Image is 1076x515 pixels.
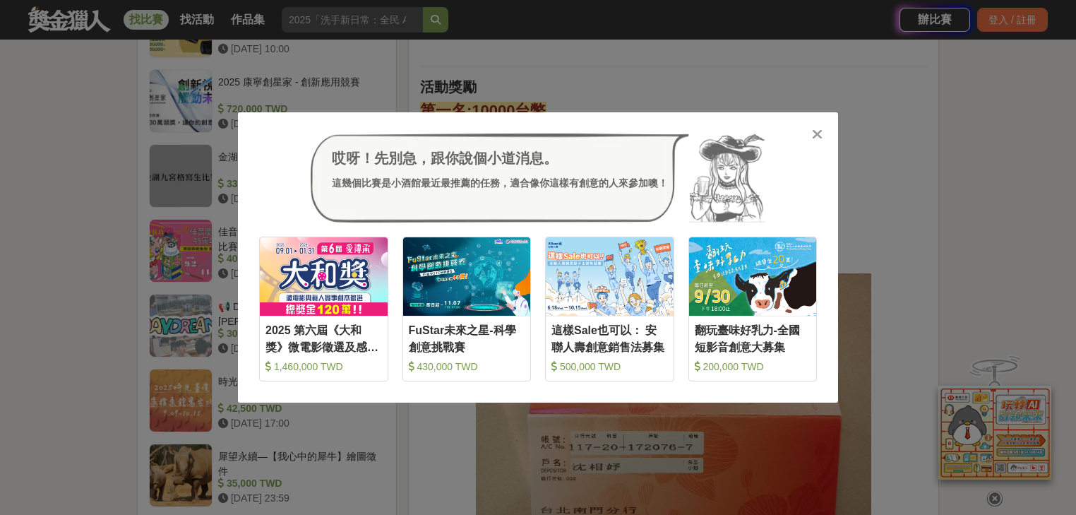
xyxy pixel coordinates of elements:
div: 430,000 TWD [409,360,525,374]
a: Cover Image這樣Sale也可以： 安聯人壽創意銷售法募集 500,000 TWD [545,237,674,381]
div: 2025 第六屆《大和獎》微電影徵選及感人實事分享 [265,322,382,354]
a: Cover Image2025 第六屆《大和獎》微電影徵選及感人實事分享 1,460,000 TWD [259,237,388,381]
a: Cover ImageFuStar未來之星-科學創意挑戰賽 430,000 TWD [402,237,532,381]
div: 這樣Sale也可以： 安聯人壽創意銷售法募集 [551,322,668,354]
div: 哎呀！先別急，跟你說個小道消息。 [332,148,668,169]
img: Cover Image [546,237,674,316]
img: Cover Image [403,237,531,316]
div: 200,000 TWD [695,360,811,374]
div: 500,000 TWD [551,360,668,374]
a: Cover Image翻玩臺味好乳力-全國短影音創意大募集 200,000 TWD [688,237,818,381]
img: Cover Image [260,237,388,316]
img: Avatar [689,134,765,223]
div: 這幾個比賽是小酒館最近最推薦的任務，適合像你這樣有創意的人來參加噢！ [332,176,668,191]
div: FuStar未來之星-科學創意挑戰賽 [409,322,525,354]
img: Cover Image [689,237,817,316]
div: 1,460,000 TWD [265,360,382,374]
div: 翻玩臺味好乳力-全國短影音創意大募集 [695,322,811,354]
